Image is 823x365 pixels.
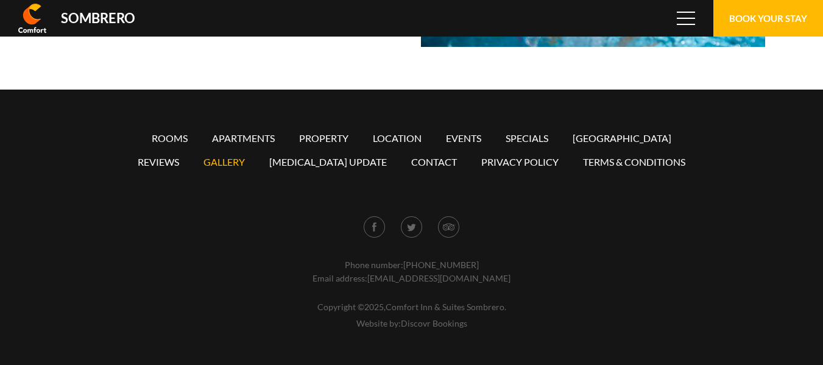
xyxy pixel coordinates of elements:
a: Contact [411,156,457,168]
img: Comfort Inn & Suites Sombrero [18,4,46,33]
a: Discovr Bookings [401,318,467,328]
a: Terms & conditions [583,156,685,168]
a: Reviews [138,156,179,168]
small: Website by: [52,318,771,328]
a: Specials [506,132,548,144]
small: Copyright © 2025 , [52,302,771,312]
p: Email address: [52,273,771,283]
a: [PHONE_NUMBER] [403,260,479,270]
a: Property [299,132,348,144]
div: Sombrero [61,12,135,25]
a: [MEDICAL_DATA] Update [269,156,387,168]
span: Menu [677,12,695,25]
a: [EMAIL_ADDRESS][DOMAIN_NAME] [367,273,510,283]
a: Apartments [212,132,275,144]
a: Rooms [152,132,188,144]
a: [GEOGRAPHIC_DATA] [573,132,671,144]
a: Comfort Inn & Suites Sombrero. [386,302,506,312]
a: Events [446,132,481,144]
a: Privacy policy [481,156,559,168]
p: Phone number: [52,260,771,270]
a: Location [373,132,422,144]
a: Gallery [203,156,245,168]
